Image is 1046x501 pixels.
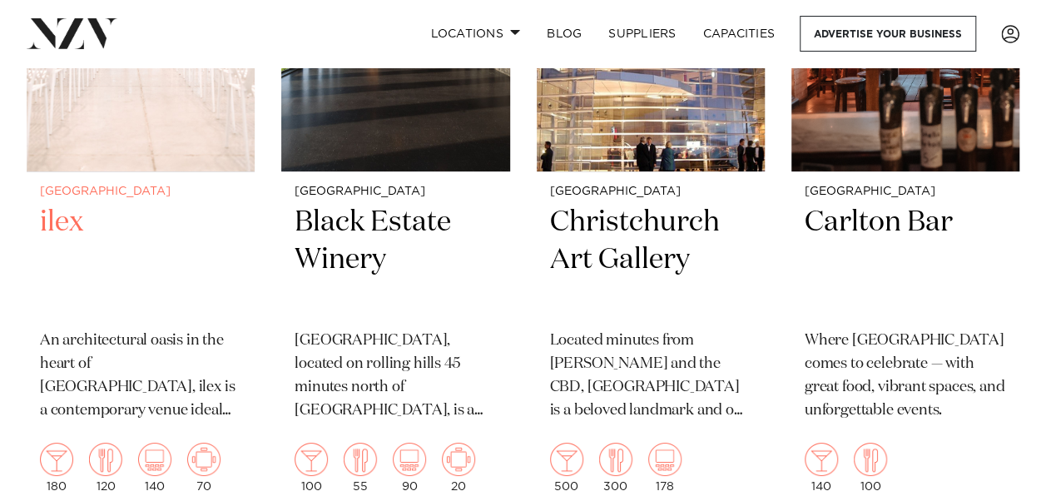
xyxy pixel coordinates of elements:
[40,443,73,476] img: cocktail.png
[533,16,595,52] a: BLOG
[393,443,426,493] div: 90
[27,18,117,48] img: nzv-logo.png
[690,16,789,52] a: Capacities
[138,443,171,476] img: theatre.png
[648,443,682,493] div: 178
[89,443,122,476] img: dining.png
[295,330,496,423] p: [GEOGRAPHIC_DATA], located on rolling hills 45 minutes north of [GEOGRAPHIC_DATA], is a beautiful...
[295,186,496,198] small: [GEOGRAPHIC_DATA]
[138,443,171,493] div: 140
[40,443,73,493] div: 180
[550,204,751,316] h2: Christchurch Art Gallery
[805,330,1006,423] p: Where [GEOGRAPHIC_DATA] comes to celebrate — with great food, vibrant spaces, and unforgettable e...
[40,330,241,423] p: An architectural oasis in the heart of [GEOGRAPHIC_DATA], ilex is a contemporary venue ideal for ...
[599,443,632,476] img: dining.png
[800,16,976,52] a: Advertise your business
[40,186,241,198] small: [GEOGRAPHIC_DATA]
[187,443,221,476] img: meeting.png
[344,443,377,493] div: 55
[344,443,377,476] img: dining.png
[442,443,475,476] img: meeting.png
[550,330,751,423] p: Located minutes from [PERSON_NAME] and the CBD, [GEOGRAPHIC_DATA] is a beloved landmark and one o...
[89,443,122,493] div: 120
[854,443,887,476] img: dining.png
[599,443,632,493] div: 300
[550,186,751,198] small: [GEOGRAPHIC_DATA]
[393,443,426,476] img: theatre.png
[648,443,682,476] img: theatre.png
[805,186,1006,198] small: [GEOGRAPHIC_DATA]
[595,16,689,52] a: SUPPLIERS
[295,204,496,316] h2: Black Estate Winery
[550,443,583,493] div: 500
[417,16,533,52] a: Locations
[295,443,328,493] div: 100
[854,443,887,493] div: 100
[295,443,328,476] img: cocktail.png
[40,204,241,316] h2: ilex
[550,443,583,476] img: cocktail.png
[805,204,1006,316] h2: Carlton Bar
[442,443,475,493] div: 20
[805,443,838,493] div: 140
[187,443,221,493] div: 70
[805,443,838,476] img: cocktail.png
